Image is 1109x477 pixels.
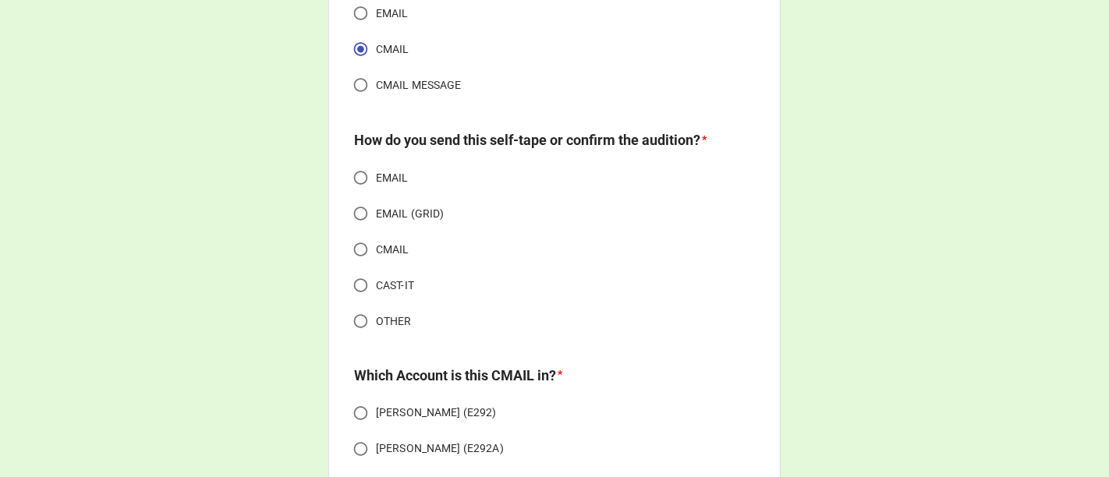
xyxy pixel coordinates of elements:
span: CAST-IT [376,277,414,294]
span: EMAIL [376,5,409,22]
span: EMAIL [376,170,409,186]
label: How do you send this self-tape or confirm the audition? [354,129,700,151]
span: CMAIL [376,242,409,258]
span: OTHER [376,313,412,330]
span: CMAIL [376,41,409,58]
span: [PERSON_NAME] (E292A) [376,441,504,458]
span: CMAIL MESSAGE [376,77,462,94]
span: [PERSON_NAME] (E292) [376,405,497,422]
span: EMAIL (GRID) [376,206,445,222]
label: Which Account is this CMAIL in? [354,366,556,387]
